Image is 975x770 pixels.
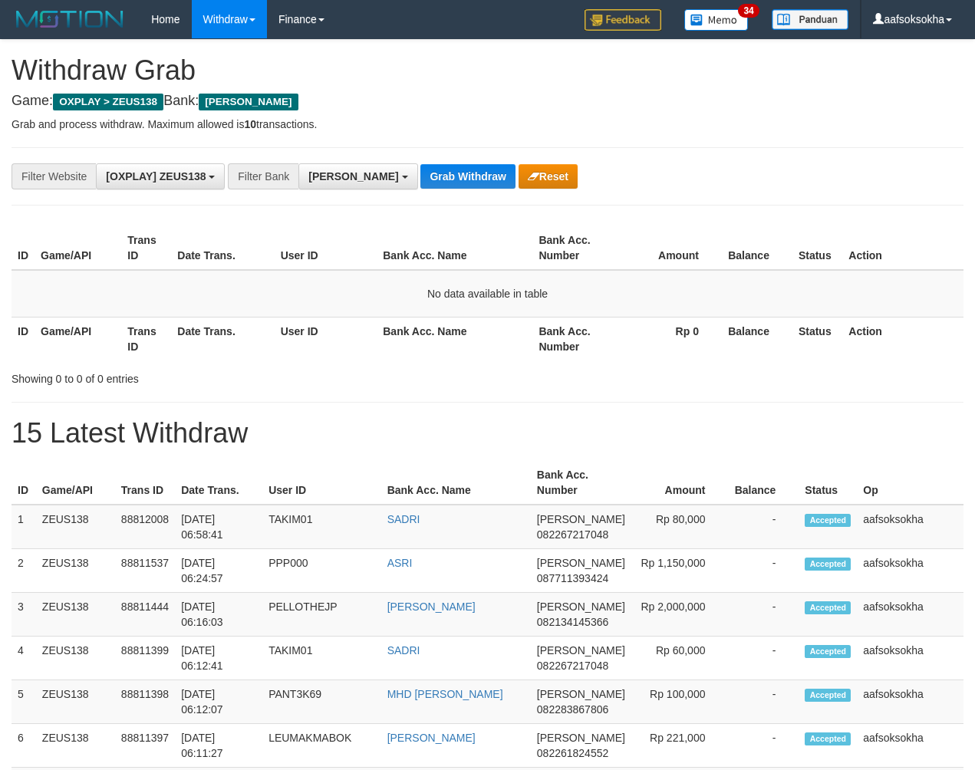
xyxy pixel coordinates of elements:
td: 3 [12,593,36,637]
span: Copy 082134145366 to clipboard [537,616,608,628]
td: Rp 1,150,000 [631,549,729,593]
td: Rp 2,000,000 [631,593,729,637]
h1: 15 Latest Withdraw [12,418,963,449]
th: Game/API [36,461,115,505]
td: - [728,724,799,768]
td: 88811537 [115,549,175,593]
span: [PERSON_NAME] [199,94,298,110]
span: Copy 087711393424 to clipboard [537,572,608,584]
td: PANT3K69 [262,680,381,724]
h1: Withdraw Grab [12,55,963,86]
span: [PERSON_NAME] [537,688,625,700]
td: aafsoksokha [857,724,963,768]
th: Rp 0 [619,317,722,360]
th: Bank Acc. Name [381,461,531,505]
td: aafsoksokha [857,505,963,549]
span: Accepted [805,732,851,745]
th: Status [792,317,842,360]
td: PELLOTHEJP [262,593,381,637]
th: Trans ID [115,461,175,505]
span: [PERSON_NAME] [537,601,625,613]
th: Balance [722,317,792,360]
td: 5 [12,680,36,724]
th: Trans ID [121,317,171,360]
th: Bank Acc. Number [532,317,618,360]
td: 88812008 [115,505,175,549]
td: ZEUS138 [36,637,115,680]
span: Accepted [805,645,851,658]
th: Action [842,317,963,360]
span: [OXPLAY] ZEUS138 [106,170,206,183]
img: Feedback.jpg [585,9,661,31]
td: - [728,549,799,593]
td: aafsoksokha [857,637,963,680]
a: [PERSON_NAME] [387,732,476,744]
th: ID [12,461,36,505]
span: Accepted [805,689,851,702]
td: No data available in table [12,270,963,318]
div: Showing 0 to 0 of 0 entries [12,365,395,387]
span: Copy 082261824552 to clipboard [537,747,608,759]
td: 2 [12,549,36,593]
td: ZEUS138 [36,680,115,724]
th: Status [792,226,842,270]
td: - [728,637,799,680]
td: - [728,680,799,724]
td: 88811444 [115,593,175,637]
button: Reset [519,164,578,189]
strong: 10 [244,118,256,130]
th: Bank Acc. Name [377,226,532,270]
h4: Game: Bank: [12,94,963,109]
td: aafsoksokha [857,680,963,724]
td: - [728,505,799,549]
span: [PERSON_NAME] [537,732,625,744]
td: TAKIM01 [262,505,381,549]
span: Accepted [805,514,851,527]
th: Date Trans. [171,226,274,270]
a: ASRI [387,557,413,569]
span: [PERSON_NAME] [537,513,625,525]
th: Amount [619,226,722,270]
th: Date Trans. [171,317,274,360]
td: 88811398 [115,680,175,724]
th: Bank Acc. Number [532,226,618,270]
div: Filter Bank [228,163,298,189]
th: Action [842,226,963,270]
th: Game/API [35,317,121,360]
th: Balance [722,226,792,270]
td: ZEUS138 [36,593,115,637]
th: ID [12,226,35,270]
td: 1 [12,505,36,549]
span: Copy 082283867806 to clipboard [537,703,608,716]
td: ZEUS138 [36,505,115,549]
th: Game/API [35,226,121,270]
td: [DATE] 06:12:07 [175,680,262,724]
a: SADRI [387,513,420,525]
td: TAKIM01 [262,637,381,680]
td: ZEUS138 [36,549,115,593]
th: User ID [262,461,381,505]
img: MOTION_logo.png [12,8,128,31]
th: Bank Acc. Name [377,317,532,360]
td: Rp 100,000 [631,680,729,724]
td: [DATE] 06:12:41 [175,637,262,680]
img: Button%20Memo.svg [684,9,749,31]
th: Bank Acc. Number [531,461,631,505]
span: Copy 082267217048 to clipboard [537,528,608,541]
p: Grab and process withdraw. Maximum allowed is transactions. [12,117,963,132]
td: 88811399 [115,637,175,680]
th: Date Trans. [175,461,262,505]
td: Rp 60,000 [631,637,729,680]
td: aafsoksokha [857,593,963,637]
img: panduan.png [772,9,848,30]
span: Accepted [805,558,851,571]
span: [PERSON_NAME] [537,557,625,569]
th: Trans ID [121,226,171,270]
span: [PERSON_NAME] [308,170,398,183]
th: Status [799,461,857,505]
span: OXPLAY > ZEUS138 [53,94,163,110]
td: PPP000 [262,549,381,593]
td: [DATE] 06:11:27 [175,724,262,768]
th: ID [12,317,35,360]
td: [DATE] 06:58:41 [175,505,262,549]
